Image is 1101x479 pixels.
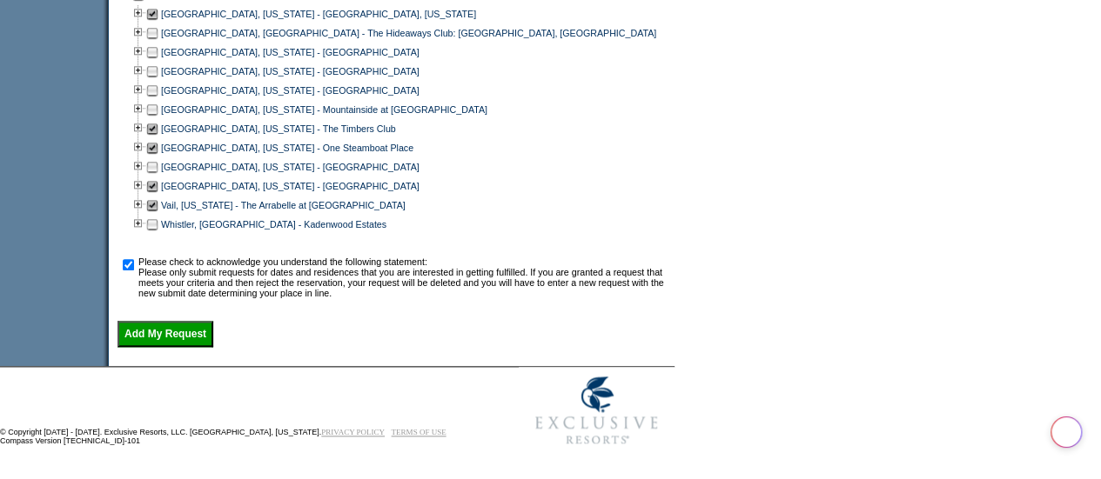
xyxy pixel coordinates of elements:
[161,47,420,57] a: [GEOGRAPHIC_DATA], [US_STATE] - [GEOGRAPHIC_DATA]
[392,428,446,436] a: TERMS OF USE
[161,104,487,115] a: [GEOGRAPHIC_DATA], [US_STATE] - Mountainside at [GEOGRAPHIC_DATA]
[519,367,675,454] img: Exclusive Resorts
[161,143,413,153] a: [GEOGRAPHIC_DATA], [US_STATE] - One Steamboat Place
[161,219,386,230] a: Whistler, [GEOGRAPHIC_DATA] - Kadenwood Estates
[161,9,476,19] a: [GEOGRAPHIC_DATA], [US_STATE] - [GEOGRAPHIC_DATA], [US_STATE]
[161,181,420,191] a: [GEOGRAPHIC_DATA], [US_STATE] - [GEOGRAPHIC_DATA]
[161,85,420,96] a: [GEOGRAPHIC_DATA], [US_STATE] - [GEOGRAPHIC_DATA]
[138,256,668,298] td: Please check to acknowledge you understand the following statement: Please only submit requests f...
[161,66,420,77] a: [GEOGRAPHIC_DATA], [US_STATE] - [GEOGRAPHIC_DATA]
[161,200,406,210] a: Vail, [US_STATE] - The Arrabelle at [GEOGRAPHIC_DATA]
[161,28,656,38] a: [GEOGRAPHIC_DATA], [GEOGRAPHIC_DATA] - The Hideaways Club: [GEOGRAPHIC_DATA], [GEOGRAPHIC_DATA]
[161,123,396,134] a: [GEOGRAPHIC_DATA], [US_STATE] - The Timbers Club
[117,321,213,347] input: Add My Request
[321,428,385,436] a: PRIVACY POLICY
[161,162,420,172] a: [GEOGRAPHIC_DATA], [US_STATE] - [GEOGRAPHIC_DATA]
